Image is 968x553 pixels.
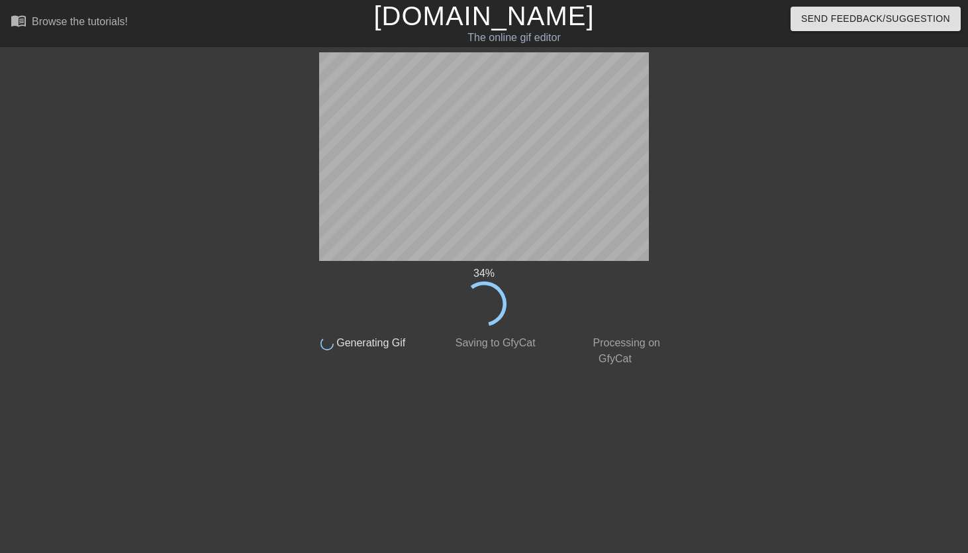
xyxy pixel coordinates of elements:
span: Saving to GfyCat [452,337,535,348]
span: menu_book [11,13,26,28]
a: [DOMAIN_NAME] [373,1,594,30]
a: Browse the tutorials! [11,13,128,33]
div: The online gif editor [329,30,699,46]
div: Browse the tutorials! [32,16,128,27]
button: Send Feedback/Suggestion [791,7,961,31]
span: Generating Gif [334,337,406,348]
span: Processing on GfyCat [590,337,660,364]
span: Send Feedback/Suggestion [801,11,950,27]
div: 34 % [297,266,671,281]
